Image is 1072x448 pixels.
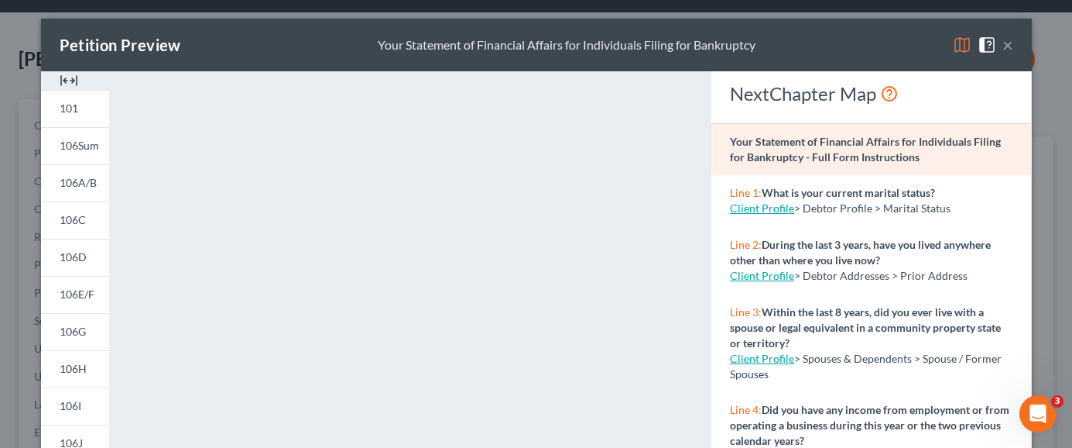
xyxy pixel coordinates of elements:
[60,362,87,375] span: 106H
[378,36,755,54] div: Your Statement of Financial Affairs for Individuals Filing for Bankruptcy
[41,90,109,127] a: 101
[60,176,97,189] span: 106A/B
[60,325,86,338] span: 106G
[730,238,762,251] span: Line 2:
[1002,36,1013,54] button: ×
[60,399,81,412] span: 106I
[41,239,109,276] a: 106D
[60,250,87,264] span: 106D
[730,403,762,416] span: Line 4:
[730,403,1009,447] strong: Did you have any income from employment or from operating a business during this year or the two ...
[41,388,109,425] a: 106I
[41,202,109,239] a: 106C
[60,34,181,56] div: Petition Preview
[953,36,971,54] img: map-eea8200ae884c6f1103ae1953ef3d486a96c86aabb227e865a55264e3737af1f.svg
[41,276,109,313] a: 106E/F
[60,139,99,152] span: 106Sum
[41,127,109,164] a: 106Sum
[60,102,78,115] span: 101
[60,71,78,90] img: expand-e0f6d898513216a626fdd78e52531dac95497ffd26381d4c15ee2fc46db09dca.svg
[730,202,794,215] a: Client Profile
[762,186,935,199] strong: What is your current marital status?
[41,350,109,388] a: 106H
[730,305,762,319] span: Line 3:
[60,213,86,226] span: 106C
[730,305,1001,350] strong: Within the last 8 years, did you ever live with a spouse or legal equivalent in a community prope...
[41,313,109,350] a: 106G
[1051,395,1063,408] span: 3
[794,269,968,282] span: > Debtor Addresses > Prior Address
[730,269,794,282] a: Client Profile
[730,238,991,267] strong: During the last 3 years, have you lived anywhere other than where you live now?
[60,288,94,301] span: 106E/F
[730,81,1012,106] div: NextChapter Map
[730,186,762,199] span: Line 1:
[978,36,996,54] img: help-close-5ba153eb36485ed6c1ea00a893f15db1cb9b99d6cae46e1a8edb6c62d00a1a76.svg
[730,352,794,365] a: Client Profile
[730,352,1002,381] span: > Spouses & Dependents > Spouse / Former Spouses
[730,135,1001,164] strong: Your Statement of Financial Affairs for Individuals Filing for Bankruptcy - Full Form Instructions
[1019,395,1057,432] iframe: Intercom live chat
[794,202,950,215] span: > Debtor Profile > Marital Status
[41,164,109,202] a: 106A/B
